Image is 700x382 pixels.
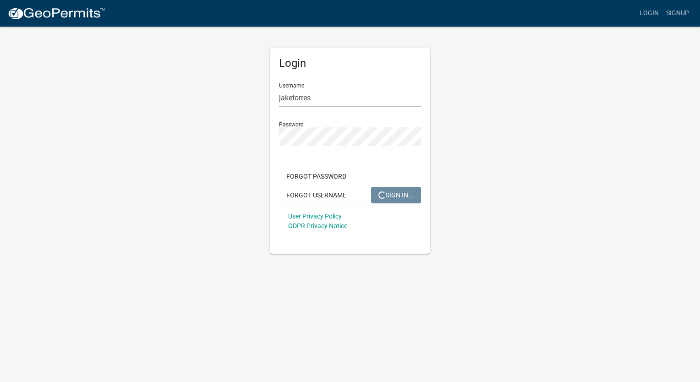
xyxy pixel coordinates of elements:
a: Login [636,5,662,22]
span: SIGN IN... [378,191,414,198]
a: Signup [662,5,693,22]
button: Forgot Password [279,168,354,185]
button: SIGN IN... [371,187,421,203]
h5: Login [279,57,421,70]
button: Forgot Username [279,187,354,203]
a: GDPR Privacy Notice [288,222,347,229]
a: User Privacy Policy [288,213,342,220]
